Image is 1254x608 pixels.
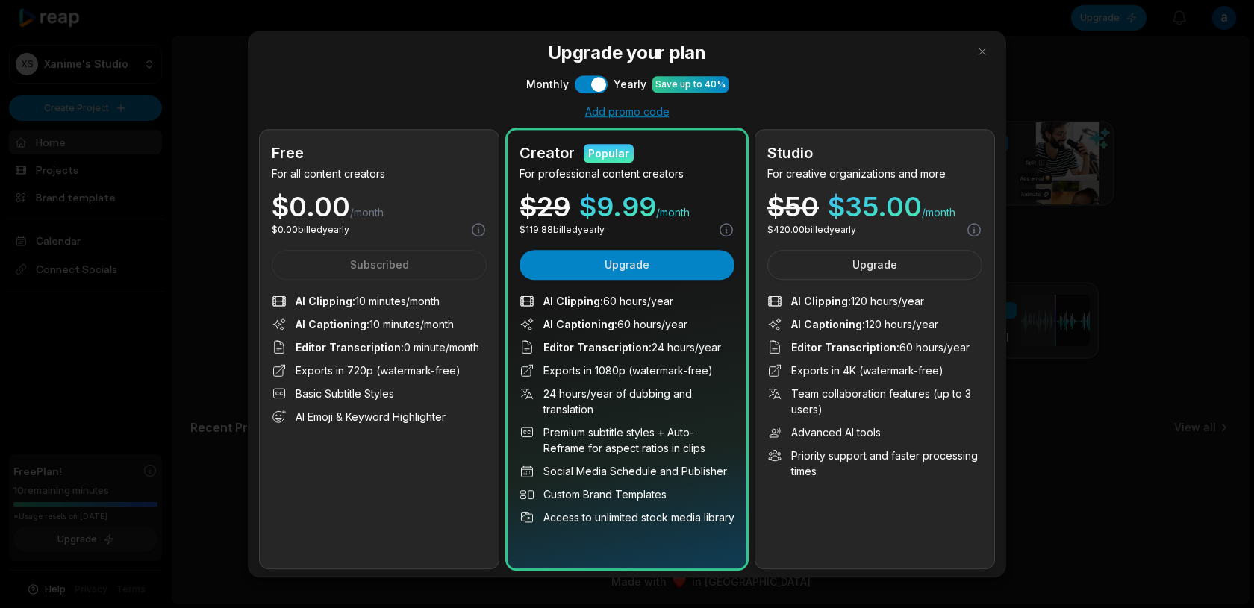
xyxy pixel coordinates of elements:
[588,145,629,161] div: Popular
[767,166,982,181] p: For creative organizations and more
[272,409,487,424] li: AI Emoji & Keyword Highlighter
[520,510,734,525] li: Access to unlimited stock media library
[520,486,734,502] li: Custom Brand Templates
[520,386,734,417] li: 24 hours/year of dubbing and translation
[520,166,734,181] p: For professional content creators
[260,105,994,119] div: Add promo code
[767,448,982,479] li: Priority support and faster processing times
[791,295,851,307] span: AI Clipping :
[520,223,605,236] p: $ 119.88 billed yearly
[828,193,922,220] span: $ 35.00
[520,363,734,378] li: Exports in 1080p (watermark-free)
[272,386,487,401] li: Basic Subtitle Styles
[791,341,899,354] span: Editor Transcription :
[655,78,726,91] div: Save up to 40%
[272,363,487,378] li: Exports in 720p (watermark-free)
[272,166,487,181] p: For all content creators
[272,193,350,220] span: $ 0.00
[791,318,865,330] span: AI Captioning :
[520,193,570,220] div: $ 29
[767,363,982,378] li: Exports in 4K (watermark-free)
[579,193,656,220] span: $ 9.99
[520,250,734,280] button: Upgrade
[767,223,856,236] p: $ 420.00 billed yearly
[767,193,819,220] div: $ 50
[543,295,603,307] span: AI Clipping :
[791,316,938,332] span: 120 hours/year
[526,76,569,92] span: Monthly
[791,293,924,309] span: 120 hours/year
[272,223,349,236] p: $ 0.00 billed yearly
[791,339,970,355] span: 60 hours/year
[296,341,404,354] span: Editor Transcription :
[296,295,355,307] span: AI Clipping :
[656,205,690,220] span: /month
[350,205,384,220] span: /month
[520,463,734,479] li: Social Media Schedule and Publisher
[296,318,369,330] span: AI Captioning :
[272,142,304,164] h2: Free
[767,142,813,164] h2: Studio
[767,386,982,417] li: Team collaboration features (up to 3 users)
[543,293,673,309] span: 60 hours/year
[922,205,955,220] span: /month
[767,424,982,440] li: Advanced AI tools
[543,341,652,354] span: Editor Transcription :
[520,142,575,164] h2: Creator
[767,250,982,280] button: Upgrade
[520,424,734,456] li: Premium subtitle styles + Auto-Reframe for aspect ratios in clips
[296,293,440,309] span: 10 minutes/month
[543,318,617,330] span: AI Captioning :
[543,339,721,355] span: 24 hours/year
[260,40,994,66] h3: Upgrade your plan
[296,316,454,332] span: 10 minutes/month
[614,76,646,92] span: Yearly
[296,339,479,355] span: 0 minute/month
[543,316,687,332] span: 60 hours/year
